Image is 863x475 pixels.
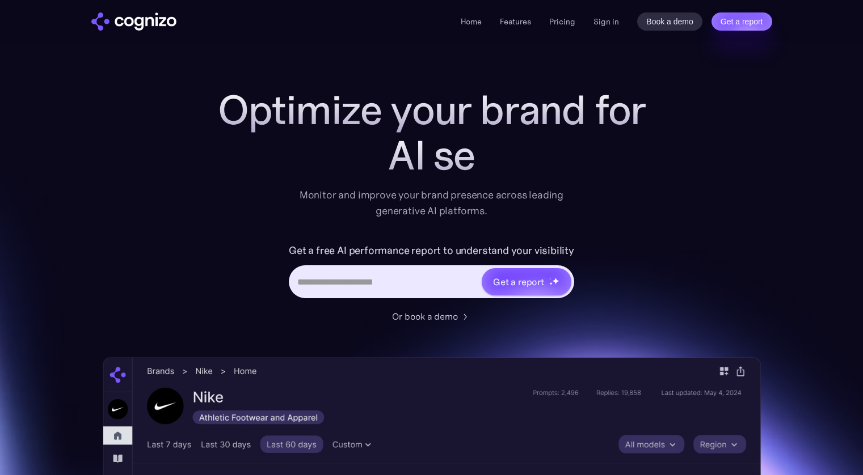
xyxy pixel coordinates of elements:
[637,12,702,31] a: Book a demo
[549,282,553,286] img: star
[205,133,659,178] div: AI se
[292,187,571,219] div: Monitor and improve your brand presence across leading generative AI platforms.
[552,277,559,285] img: star
[593,15,619,28] a: Sign in
[289,241,574,260] label: Get a free AI performance report to understand your visibility
[91,12,176,31] a: home
[712,12,772,31] a: Get a report
[549,16,575,27] a: Pricing
[493,275,544,289] div: Get a report
[289,241,574,304] form: Hero URL Input Form
[205,87,659,133] h1: Optimize your brand for
[500,16,531,27] a: Features
[481,267,572,296] a: Get a reportstarstarstar
[461,16,482,27] a: Home
[392,309,472,323] a: Or book a demo
[549,278,551,279] img: star
[91,12,176,31] img: cognizo logo
[392,309,458,323] div: Or book a demo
